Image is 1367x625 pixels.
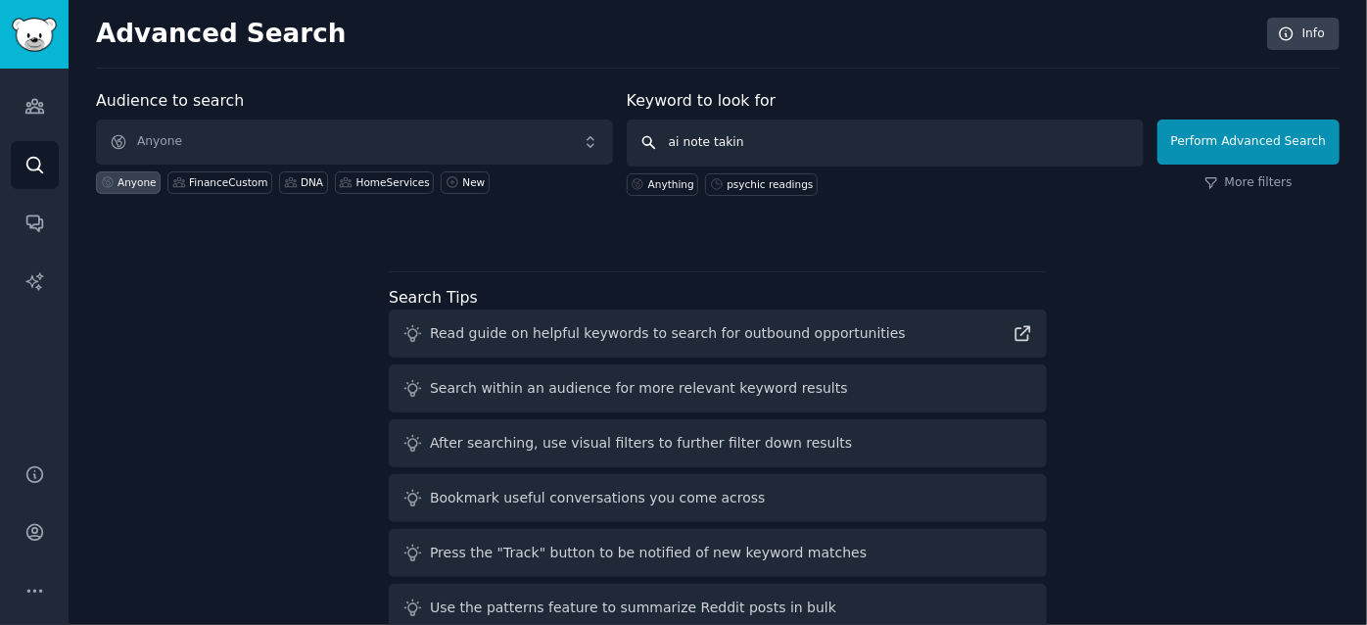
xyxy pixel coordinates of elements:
[301,175,323,189] div: DNA
[1157,120,1340,165] button: Perform Advanced Search
[96,91,244,110] label: Audience to search
[189,175,267,189] div: FinanceCustom
[1204,174,1293,192] a: More filters
[462,175,485,189] div: New
[430,378,848,399] div: Search within an audience for more relevant keyword results
[430,543,867,563] div: Press the "Track" button to be notified of new keyword matches
[356,175,430,189] div: HomeServices
[441,171,489,194] a: New
[430,598,836,618] div: Use the patterns feature to summarize Reddit posts in bulk
[389,288,478,307] label: Search Tips
[727,177,813,191] div: psychic readings
[12,18,57,52] img: GummySearch logo
[627,91,777,110] label: Keyword to look for
[430,323,906,344] div: Read guide on helpful keywords to search for outbound opportunities
[648,177,694,191] div: Anything
[627,120,1144,167] input: Any keyword
[430,433,852,454] div: After searching, use visual filters to further filter down results
[430,488,766,508] div: Bookmark useful conversations you come across
[96,19,1256,50] h2: Advanced Search
[118,175,157,189] div: Anyone
[96,120,613,165] button: Anyone
[1267,18,1340,51] a: Info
